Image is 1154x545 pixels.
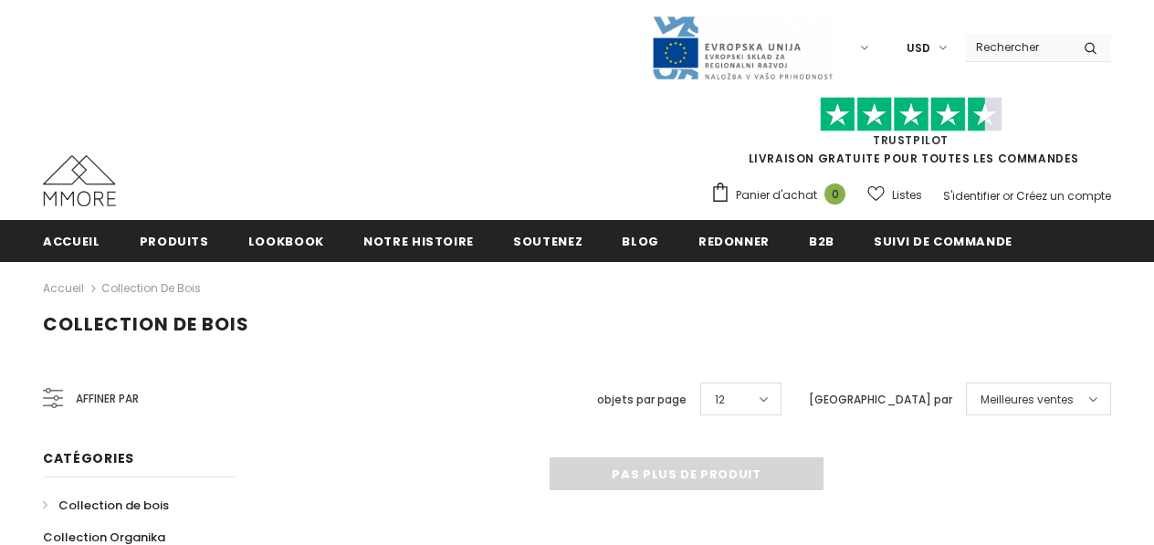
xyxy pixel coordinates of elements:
[981,391,1074,409] span: Meilleures ventes
[43,155,116,206] img: Cas MMORE
[58,497,169,514] span: Collection de bois
[874,233,1012,250] span: Suivi de commande
[710,105,1111,166] span: LIVRAISON GRATUITE POUR TOUTES LES COMMANDES
[622,220,659,261] a: Blog
[698,233,770,250] span: Redonner
[824,183,845,204] span: 0
[248,233,324,250] span: Lookbook
[943,188,1000,204] a: S'identifier
[597,391,687,409] label: objets par page
[736,186,817,204] span: Panier d'achat
[651,15,834,81] img: Javni Razpis
[43,449,134,467] span: Catégories
[101,280,201,296] a: Collection de bois
[43,311,249,337] span: Collection de bois
[715,391,725,409] span: 12
[1002,188,1013,204] span: or
[513,220,582,261] a: soutenez
[140,220,209,261] a: Produits
[873,132,949,148] a: TrustPilot
[867,179,922,211] a: Listes
[1016,188,1111,204] a: Créez un compte
[43,278,84,299] a: Accueil
[43,220,100,261] a: Accueil
[76,389,139,409] span: Affiner par
[874,220,1012,261] a: Suivi de commande
[809,391,952,409] label: [GEOGRAPHIC_DATA] par
[622,233,659,250] span: Blog
[248,220,324,261] a: Lookbook
[820,97,1002,132] img: Faites confiance aux étoiles pilotes
[698,220,770,261] a: Redonner
[892,186,922,204] span: Listes
[513,233,582,250] span: soutenez
[809,233,834,250] span: B2B
[140,233,209,250] span: Produits
[43,233,100,250] span: Accueil
[43,489,169,521] a: Collection de bois
[363,220,474,261] a: Notre histoire
[651,39,834,55] a: Javni Razpis
[965,34,1070,60] input: Search Site
[710,182,855,209] a: Panier d'achat 0
[907,39,930,58] span: USD
[363,233,474,250] span: Notre histoire
[809,220,834,261] a: B2B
